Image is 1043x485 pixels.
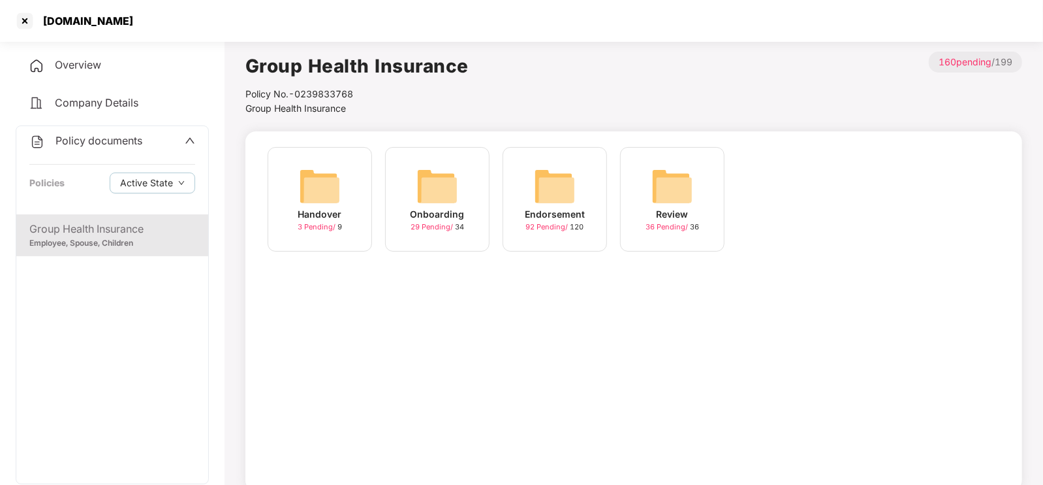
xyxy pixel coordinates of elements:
[646,222,690,231] span: 36 Pending /
[526,222,584,233] div: 120
[35,14,133,27] div: [DOMAIN_NAME]
[299,165,341,207] img: svg+xml;base64,PHN2ZyB4bWxucz0iaHR0cDovL3d3dy53My5vcmcvMjAwMC9zdmciIHdpZHRoPSI2NCIgaGVpZ2h0PSI2NC...
[657,207,689,222] div: Review
[651,165,693,207] img: svg+xml;base64,PHN2ZyB4bWxucz0iaHR0cDovL3d3dy53My5vcmcvMjAwMC9zdmciIHdpZHRoPSI2NCIgaGVpZ2h0PSI2NC...
[55,96,138,109] span: Company Details
[416,165,458,207] img: svg+xml;base64,PHN2ZyB4bWxucz0iaHR0cDovL3d3dy53My5vcmcvMjAwMC9zdmciIHdpZHRoPSI2NCIgaGVpZ2h0PSI2NC...
[55,58,101,71] span: Overview
[110,173,195,193] button: Active Statedown
[526,222,570,231] span: 92 Pending /
[245,103,346,114] span: Group Health Insurance
[411,207,465,222] div: Onboarding
[29,237,195,250] div: Employee, Spouse, Children
[29,134,45,150] img: svg+xml;base64,PHN2ZyB4bWxucz0iaHR0cDovL3d3dy53My5vcmcvMjAwMC9zdmciIHdpZHRoPSIyNCIgaGVpZ2h0PSIyNC...
[939,56,991,67] span: 160 pending
[185,135,195,146] span: up
[646,222,699,233] div: 36
[411,222,455,231] span: 29 Pending /
[120,176,173,190] span: Active State
[929,52,1022,73] p: / 199
[29,58,44,74] img: svg+xml;base64,PHN2ZyB4bWxucz0iaHR0cDovL3d3dy53My5vcmcvMjAwMC9zdmciIHdpZHRoPSIyNCIgaGVpZ2h0PSIyNC...
[29,95,44,111] img: svg+xml;base64,PHN2ZyB4bWxucz0iaHR0cDovL3d3dy53My5vcmcvMjAwMC9zdmciIHdpZHRoPSIyNCIgaGVpZ2h0PSIyNC...
[29,176,65,190] div: Policies
[298,222,342,233] div: 9
[245,52,469,80] h1: Group Health Insurance
[245,87,469,101] div: Policy No.- 0239833768
[55,134,142,147] span: Policy documents
[525,207,585,222] div: Endorsement
[29,221,195,237] div: Group Health Insurance
[534,165,576,207] img: svg+xml;base64,PHN2ZyB4bWxucz0iaHR0cDovL3d3dy53My5vcmcvMjAwMC9zdmciIHdpZHRoPSI2NCIgaGVpZ2h0PSI2NC...
[298,222,337,231] span: 3 Pending /
[411,222,464,233] div: 34
[178,180,185,187] span: down
[298,207,342,222] div: Handover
